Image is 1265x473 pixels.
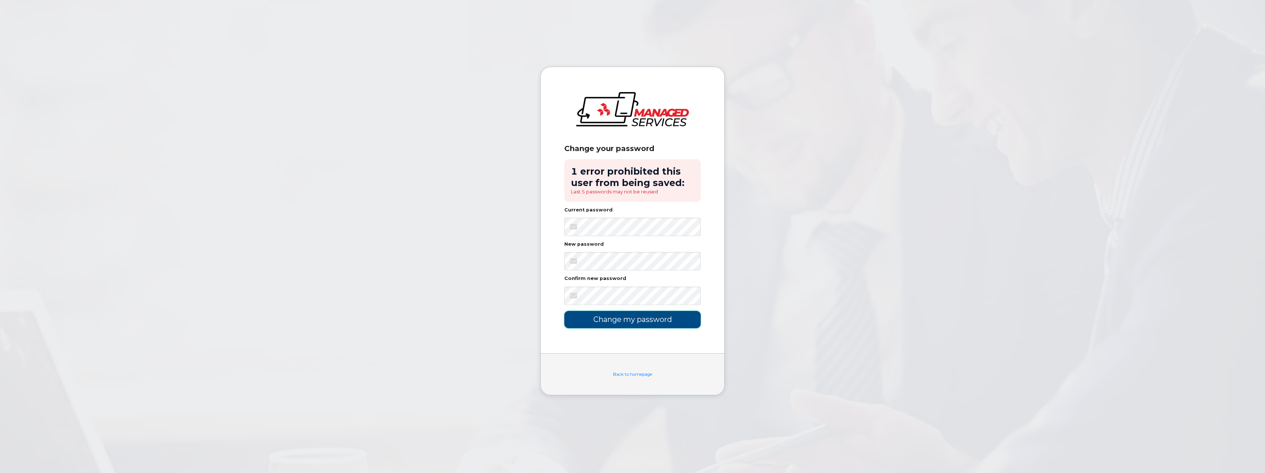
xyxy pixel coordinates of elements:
[564,208,613,213] label: Current password
[564,276,626,281] label: Confirm new password
[613,372,652,377] a: Back to homepage
[571,188,694,195] li: Last 5 passwords may not be reused
[571,166,694,188] h2: 1 error prohibited this user from being saved:
[576,92,689,127] img: logo-large.png
[564,311,701,328] input: Change my password
[564,144,701,153] div: Change your password
[564,242,604,247] label: New password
